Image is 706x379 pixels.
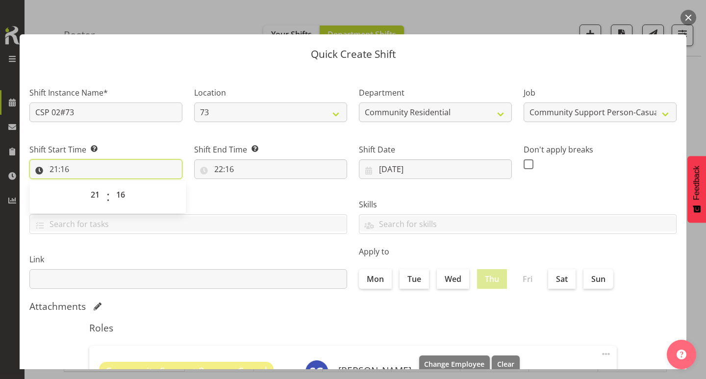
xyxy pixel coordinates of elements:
span: Community Support Person - Casual [105,364,267,379]
label: Department [359,87,512,99]
label: Fri [515,269,540,289]
label: Location [194,87,347,99]
h6: [PERSON_NAME] [338,365,411,376]
label: Shift End Time [194,144,347,155]
button: Clear [492,355,520,373]
label: Sat [548,269,576,289]
label: Shift Start Time [29,144,182,155]
input: Click to select... [194,159,347,179]
button: Feedback - Show survey [687,156,706,223]
input: Click to select... [29,159,182,179]
label: Sun [583,269,613,289]
label: Tue [400,269,429,289]
img: help-xxl-2.png [677,350,686,359]
input: Search for skills [359,216,676,231]
label: Skills [359,199,677,210]
span: Feedback [692,166,701,200]
input: Shift Instance Name [29,102,182,122]
h5: Roles [89,322,617,334]
input: Click to select... [359,159,512,179]
label: Shift Instance Name* [29,87,182,99]
label: Shift Date [359,144,512,155]
label: Link [29,253,347,265]
label: Mon [359,269,392,289]
label: Don't apply breaks [524,144,677,155]
label: Job [524,87,677,99]
span: : [106,185,110,209]
h5: Attachments [29,301,86,312]
p: Quick Create Shift [29,49,677,59]
label: Thu [477,269,507,289]
input: Search for tasks [30,216,347,231]
button: Change Employee [419,355,490,373]
label: Tasks [29,199,347,210]
span: Change Employee [424,359,484,370]
span: Clear [497,359,514,370]
label: Apply to [359,246,677,257]
label: Wed [437,269,469,289]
